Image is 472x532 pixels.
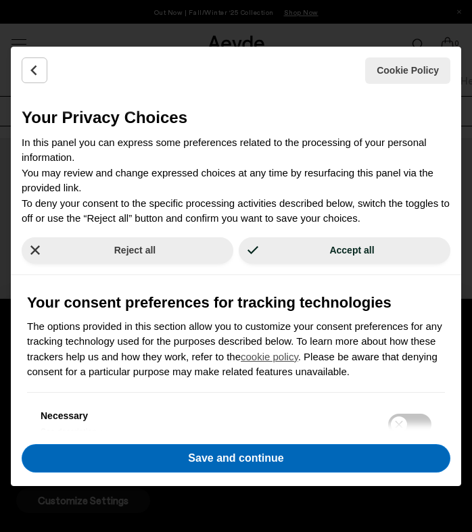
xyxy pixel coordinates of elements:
[239,237,450,264] button: Accept all
[27,319,445,380] p: The options provided in this section allow you to customize your consent preferences for any trac...
[22,135,450,226] p: In this panel you can express some preferences related to the processing of your personal informa...
[27,291,445,314] h3: Your consent preferences for tracking technologies
[22,237,233,264] button: Reject all
[365,57,450,84] button: Cookie Policy
[22,444,450,473] button: Save and continue
[22,57,47,83] button: Back
[241,351,298,362] a: cookie policy - link opens in a new tab
[41,409,372,423] label: Necessary
[377,64,439,78] span: Cookie Policy
[22,105,450,130] h2: Your Privacy Choices
[41,423,372,441] button: Necessary - See description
